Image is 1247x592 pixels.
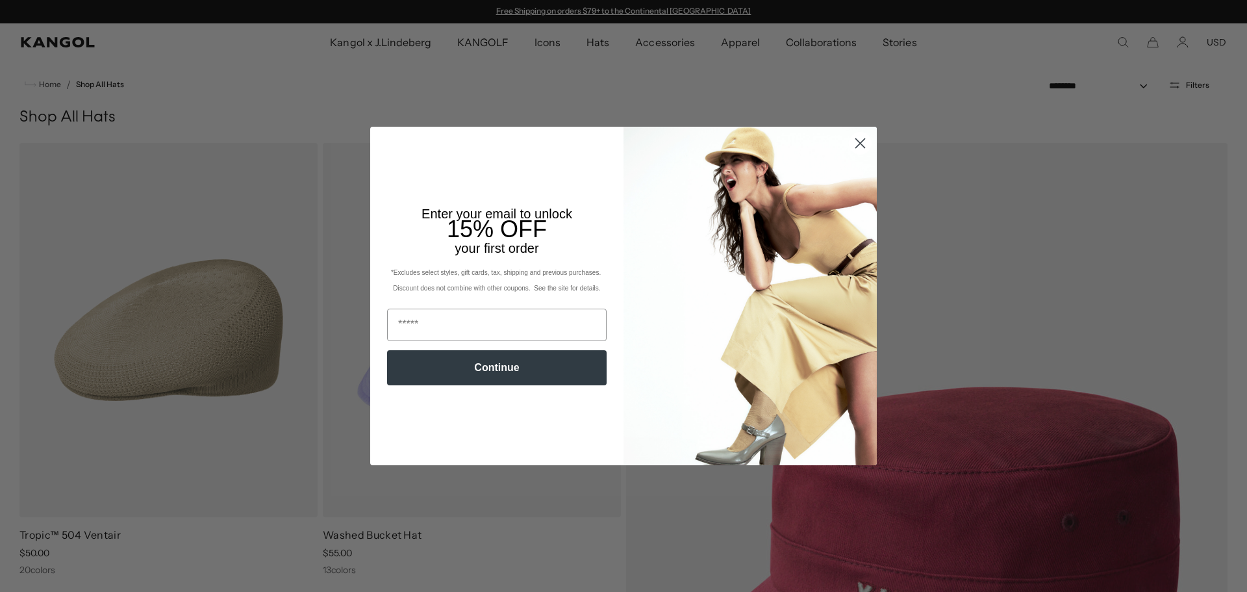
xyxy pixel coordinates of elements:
button: Close dialog [849,132,872,155]
span: Enter your email to unlock [422,207,572,221]
span: 15% OFF [447,216,547,242]
button: Continue [387,350,607,385]
span: *Excludes select styles, gift cards, tax, shipping and previous purchases. Discount does not comb... [391,269,603,292]
img: 93be19ad-e773-4382-80b9-c9d740c9197f.jpeg [623,127,877,465]
span: your first order [455,241,538,255]
input: Email [387,309,607,341]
